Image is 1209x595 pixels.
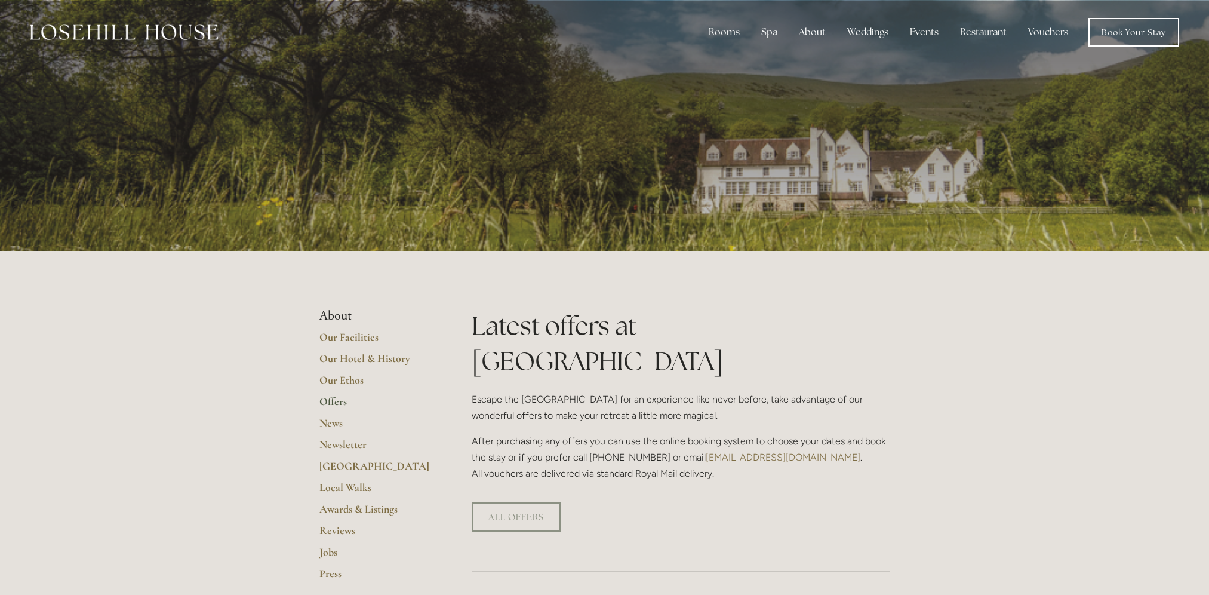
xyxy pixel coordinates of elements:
a: Press [319,567,433,588]
p: Escape the [GEOGRAPHIC_DATA] for an experience like never before, take advantage of our wonderful... [472,391,890,424]
img: Losehill House [30,24,218,40]
li: About [319,308,433,324]
a: Book Your Stay [1088,18,1179,47]
a: Newsletter [319,438,433,459]
a: Our Facilities [319,330,433,352]
h1: Latest offers at [GEOGRAPHIC_DATA] [472,308,890,379]
a: Local Walks [319,481,433,502]
a: Our Ethos [319,373,433,395]
p: After purchasing any offers you can use the online booking system to choose your dates and book t... [472,433,890,482]
a: [EMAIL_ADDRESS][DOMAIN_NAME] [706,452,860,463]
div: Spa [752,20,787,44]
a: [GEOGRAPHIC_DATA] [319,459,433,481]
div: Weddings [838,20,898,44]
a: Awards & Listings [319,502,433,524]
a: Offers [319,395,433,416]
div: Rooms [699,20,749,44]
a: Our Hotel & History [319,352,433,373]
a: Reviews [319,524,433,545]
div: Restaurant [950,20,1016,44]
div: About [789,20,835,44]
a: ALL OFFERS [472,502,561,532]
a: Vouchers [1019,20,1078,44]
a: Jobs [319,545,433,567]
a: News [319,416,433,438]
div: Events [900,20,948,44]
